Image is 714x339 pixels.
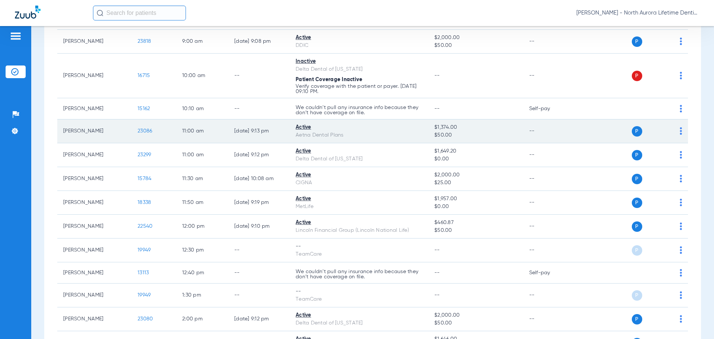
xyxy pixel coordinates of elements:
[296,319,422,327] div: Delta Dental of [US_STATE]
[523,284,573,307] td: --
[680,291,682,299] img: group-dot-blue.svg
[93,6,186,20] input: Search for patients
[176,284,228,307] td: 1:30 PM
[138,73,150,78] span: 16715
[296,203,422,211] div: MetLife
[138,152,151,157] span: 23299
[434,319,517,327] span: $50.00
[228,119,290,143] td: [DATE] 9:13 PM
[57,167,132,191] td: [PERSON_NAME]
[138,128,152,134] span: 23086
[228,30,290,54] td: [DATE] 9:08 PM
[523,143,573,167] td: --
[296,42,422,49] div: DDIC
[434,179,517,187] span: $25.00
[434,131,517,139] span: $50.00
[434,227,517,234] span: $50.00
[296,219,422,227] div: Active
[296,155,422,163] div: Delta Dental of [US_STATE]
[523,215,573,239] td: --
[434,34,517,42] span: $2,000.00
[228,167,290,191] td: [DATE] 10:08 AM
[228,215,290,239] td: [DATE] 9:10 PM
[138,316,153,322] span: 23080
[228,239,290,262] td: --
[176,239,228,262] td: 12:30 PM
[632,36,642,47] span: P
[296,171,422,179] div: Active
[138,292,151,298] span: 19949
[176,30,228,54] td: 9:00 AM
[228,54,290,98] td: --
[434,155,517,163] span: $0.00
[296,311,422,319] div: Active
[632,221,642,232] span: P
[680,38,682,45] img: group-dot-blue.svg
[632,71,642,81] span: P
[296,131,422,139] div: Aetna Dental Plans
[296,269,422,279] p: We couldn’t pull any insurance info because they don’t have coverage on file.
[434,292,440,298] span: --
[523,239,573,262] td: --
[434,42,517,49] span: $50.00
[57,307,132,331] td: [PERSON_NAME]
[176,167,228,191] td: 11:30 AM
[523,307,573,331] td: --
[138,270,149,275] span: 13113
[296,124,422,131] div: Active
[228,284,290,307] td: --
[523,191,573,215] td: --
[434,219,517,227] span: $460.87
[176,215,228,239] td: 12:00 PM
[434,270,440,275] span: --
[176,143,228,167] td: 11:00 AM
[680,72,682,79] img: group-dot-blue.svg
[15,6,41,19] img: Zuub Logo
[680,269,682,276] img: group-dot-blue.svg
[296,250,422,258] div: TeamCare
[632,198,642,208] span: P
[138,200,151,205] span: 18338
[176,191,228,215] td: 11:50 AM
[434,171,517,179] span: $2,000.00
[523,119,573,143] td: --
[680,199,682,206] img: group-dot-blue.svg
[57,119,132,143] td: [PERSON_NAME]
[434,195,517,203] span: $1,957.00
[296,58,422,65] div: Inactive
[138,176,151,181] span: 15784
[680,105,682,112] img: group-dot-blue.svg
[523,98,573,119] td: Self-pay
[10,32,22,41] img: hamburger-icon
[57,143,132,167] td: [PERSON_NAME]
[296,77,362,82] span: Patient Coverage Inactive
[632,174,642,184] span: P
[57,191,132,215] td: [PERSON_NAME]
[57,262,132,284] td: [PERSON_NAME]
[632,126,642,137] span: P
[523,262,573,284] td: Self-pay
[296,227,422,234] div: Lincoln Financial Group (Lincoln National Life)
[680,175,682,182] img: group-dot-blue.svg
[296,105,422,115] p: We couldn’t pull any insurance info because they don’t have coverage on file.
[434,203,517,211] span: $0.00
[523,167,573,191] td: --
[57,284,132,307] td: [PERSON_NAME]
[176,262,228,284] td: 12:40 PM
[680,223,682,230] img: group-dot-blue.svg
[296,195,422,203] div: Active
[228,98,290,119] td: --
[176,98,228,119] td: 10:10 AM
[57,30,132,54] td: [PERSON_NAME]
[296,243,422,250] div: --
[434,124,517,131] span: $1,374.00
[57,54,132,98] td: [PERSON_NAME]
[434,73,440,78] span: --
[632,314,642,324] span: P
[176,307,228,331] td: 2:00 PM
[434,147,517,155] span: $1,649.20
[138,224,152,229] span: 22540
[523,54,573,98] td: --
[97,10,103,16] img: Search Icon
[296,34,422,42] div: Active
